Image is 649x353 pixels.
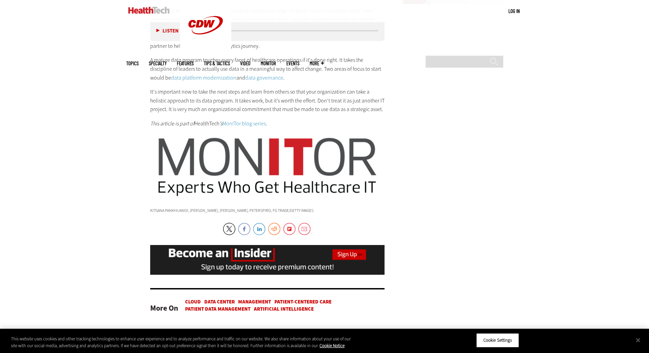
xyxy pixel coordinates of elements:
a: Features [177,61,194,66]
a: Video [240,61,250,66]
p: HealthTech [150,119,385,128]
a: Artificial Intelligence [254,306,314,312]
div: kitsana pankhuanoi, [PERSON_NAME], [PERSON_NAME], peterspiro, FG Trade/Getty Images [150,208,385,213]
a: Cloud [185,298,201,305]
em: ’s [219,120,222,127]
a: Patient-Centered Care [274,298,332,305]
a: Management [238,298,271,305]
a: Events [286,61,299,66]
a: Tips & Tactics [204,61,230,66]
a: Data Center [204,298,235,305]
a: Patient Data Management [185,306,250,312]
button: Close [631,332,646,348]
div: This website uses cookies and other tracking technologies to enhance user experience and to analy... [11,336,357,349]
span: Topics [126,61,139,66]
div: User menu [508,8,520,15]
em: This article is part of [150,120,194,127]
p: It's important now to take the next steps and learn from others so that your organization can tak... [150,87,385,114]
a: More information about your privacy [320,343,345,349]
a: data governance [245,74,283,81]
a: MonITor [261,61,276,66]
a: Log in [508,8,520,14]
img: Home [128,7,170,14]
button: Cookie Settings [476,333,519,348]
span: Specialty [149,61,167,66]
span: More [310,61,324,66]
em: . [266,120,267,127]
img: MonITor_logo_sized.jpg [150,133,385,200]
a: CDW [180,45,231,52]
a: data platform modernization [171,74,236,81]
a: MonITor blog series [222,120,266,127]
